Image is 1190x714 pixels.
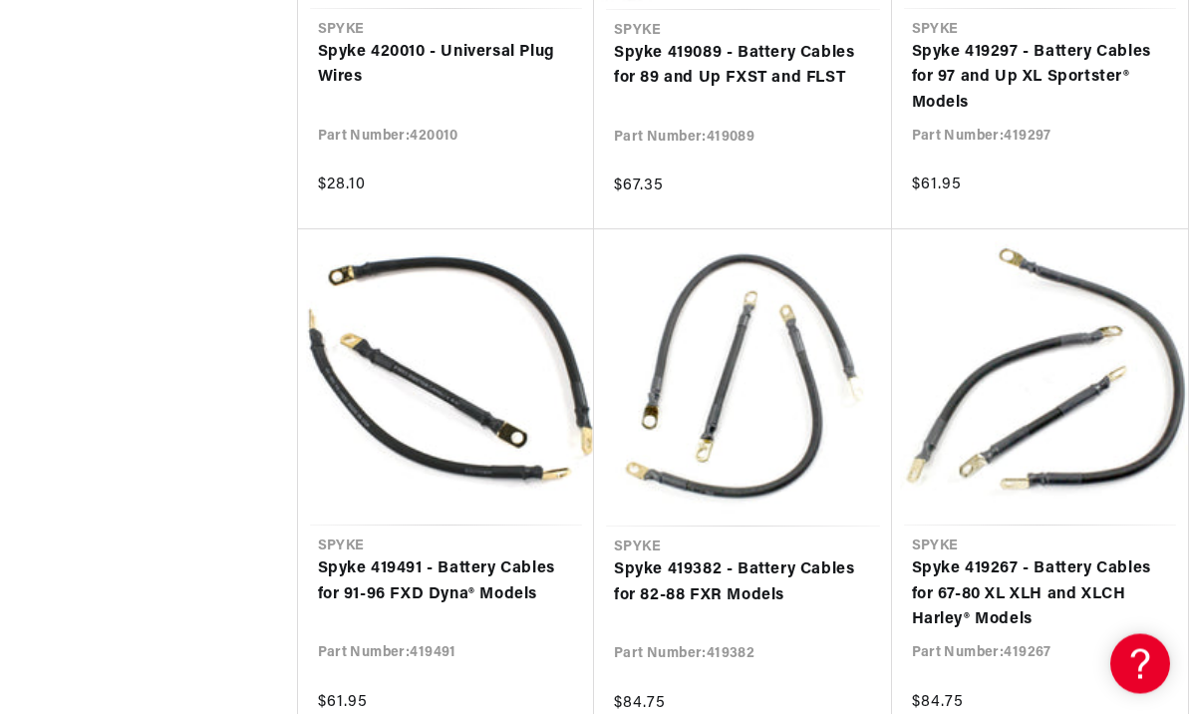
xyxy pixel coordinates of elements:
[318,557,575,608] a: Spyke 419491 - Battery Cables for 91-96 FXD Dyna® Models
[912,557,1169,634] a: Spyke 419267 - Battery Cables for 67-80 XL XLH and XLCH Harley® Models
[614,558,872,609] a: Spyke 419382 - Battery Cables for 82-88 FXR Models
[912,41,1169,118] a: Spyke 419297 - Battery Cables for 97 and Up XL Sportster® Models
[614,42,872,93] a: Spyke 419089 - Battery Cables for 89 and Up FXST and FLST
[318,41,575,92] a: Spyke 420010 - Universal Plug Wires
